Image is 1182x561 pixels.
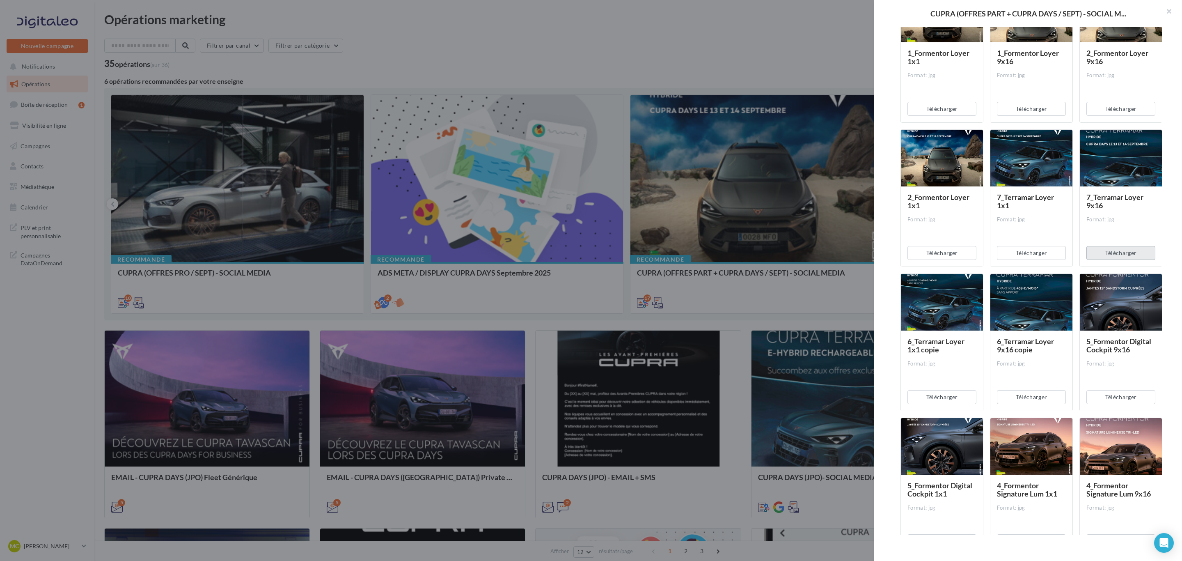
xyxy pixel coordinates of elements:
div: Format: jpg [907,72,976,79]
span: 7_Terramar Loyer 1x1 [997,193,1054,210]
div: Format: jpg [1086,72,1155,79]
button: Télécharger [907,246,976,260]
button: Télécharger [997,390,1066,404]
button: Télécharger [1086,102,1155,116]
button: Télécharger [907,390,976,404]
span: 2_Formentor Loyer 1x1 [907,193,969,210]
span: 1_Formentor Loyer 1x1 [907,48,969,66]
div: Format: jpg [997,216,1066,223]
button: Télécharger [907,102,976,116]
button: Télécharger [997,246,1066,260]
span: 1_Formentor Loyer 9x16 [997,48,1059,66]
span: 7_Terramar Loyer 9x16 [1086,193,1143,210]
button: Télécharger [1086,246,1155,260]
button: Télécharger [997,534,1066,548]
div: Format: jpg [997,504,1066,512]
span: 5_Formentor Digital Cockpit 9x16 [1086,337,1151,354]
span: 6_Terramar Loyer 9x16 copie [997,337,1054,354]
div: Format: jpg [1086,504,1155,512]
span: 5_Formentor Digital Cockpit 1x1 [907,481,972,498]
div: Format: jpg [997,72,1066,79]
span: CUPRA (OFFRES PART + CUPRA DAYS / SEPT) - SOCIAL M... [930,10,1126,17]
button: Télécharger [1086,390,1155,404]
span: 6_Terramar Loyer 1x1 copie [907,337,964,354]
button: Télécharger [997,102,1066,116]
div: Open Intercom Messenger [1154,533,1174,553]
span: 4_Formentor Signature Lum 1x1 [997,481,1057,498]
button: Télécharger [1086,534,1155,548]
div: Format: jpg [907,360,976,368]
div: Format: jpg [997,360,1066,368]
div: Format: jpg [907,216,976,223]
span: 2_Formentor Loyer 9x16 [1086,48,1148,66]
span: 4_Formentor Signature Lum 9x16 [1086,481,1151,498]
div: Format: jpg [907,504,976,512]
div: Format: jpg [1086,360,1155,368]
button: Télécharger [907,534,976,548]
div: Format: jpg [1086,216,1155,223]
